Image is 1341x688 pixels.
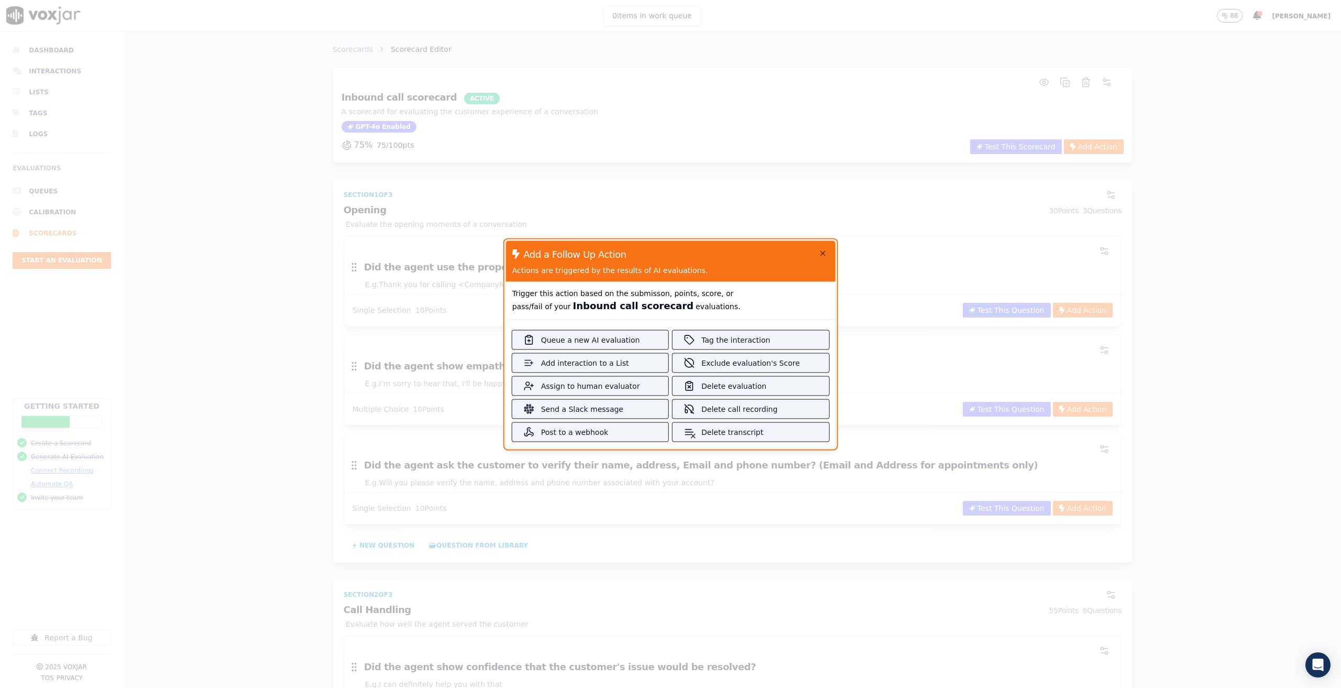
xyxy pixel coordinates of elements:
[701,334,800,345] div: Tag the interaction
[1305,652,1331,678] div: Open Intercom Messenger
[701,427,800,437] div: Delete transcript
[512,376,668,395] button: Assign to human evaluator
[512,353,668,372] button: Add interaction to a List
[512,265,774,275] div: Actions are triggered by the results of AI evaluations.
[701,357,800,368] div: Exclude evaluation's Score
[701,403,800,414] div: Delete call recording
[701,380,800,391] div: Delete evaluation
[512,288,762,313] p: Trigger this action based on the submisson, points, score, or pass/fail of your evaluations.
[673,422,829,441] button: Delete transcript
[512,330,668,349] button: Queue a new AI evaluation
[541,357,640,368] div: Add interaction to a List
[523,247,626,261] div: Add a Follow Up Action
[673,353,829,372] button: Exclude evaluation's Score
[573,300,694,311] span: Inbound call scorecard
[541,403,640,414] div: Send a Slack message
[673,399,829,418] button: Delete call recording
[541,334,640,345] div: Queue a new AI evaluation
[673,376,829,395] button: Delete evaluation
[673,330,829,349] button: Tag the interaction
[512,422,668,441] button: Post to a webhook
[512,399,668,418] button: Send a Slack message
[541,380,640,391] div: Assign to human evaluator
[541,427,640,437] div: Post to a webhook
